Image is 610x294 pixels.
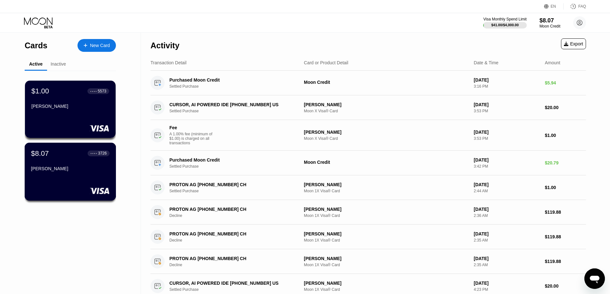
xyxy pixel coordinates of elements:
div: $20.00 [545,105,586,110]
div: PROTON AG [PHONE_NUMBER] CH [169,207,294,212]
div: Active [29,61,43,67]
div: [PERSON_NAME] [31,104,109,109]
div: 4:23 PM [474,287,540,292]
div: $8.07● ● ● ●3726[PERSON_NAME] [25,143,116,200]
div: ● ● ● ● [91,152,97,154]
div: Settled Purchase [169,189,303,193]
div: Activity [150,41,179,50]
div: [DATE] [474,102,540,107]
iframe: Button to launch messaging window [584,268,605,289]
div: Settled Purchase [169,109,303,113]
div: Inactive [51,61,66,67]
div: ● ● ● ● [90,90,97,92]
div: Moon 1X Visa® Card [304,189,469,193]
div: Date & Time [474,60,499,65]
div: FeeA 1.00% fee (minimum of $1.00) is charged on all transactions[PERSON_NAME]Moon X Visa® Card[DA... [150,120,586,151]
div: CURSOR, AI POWERED IDE [PHONE_NUMBER] US [169,102,294,107]
div: Moon X Visa® Card [304,109,469,113]
div: CURSOR, AI POWERED IDE [PHONE_NUMBER] US [169,281,294,286]
div: [PERSON_NAME] [31,166,110,171]
div: [DATE] [474,256,540,261]
div: Moon 1X Visa® Card [304,287,469,292]
div: Purchased Moon CreditSettled PurchaseMoon Credit[DATE]3:16 PM$5.94 [150,71,586,95]
div: Moon Credit [304,80,469,85]
div: Decline [169,213,303,218]
div: 2:36 AM [474,213,540,218]
div: Visa Monthly Spend Limit$41.00/$4,000.00 [483,17,526,28]
div: [PERSON_NAME] [304,256,469,261]
div: [DATE] [474,281,540,286]
div: EN [544,3,564,10]
div: Moon 1X Visa® Card [304,213,469,218]
div: $1.00 [545,133,586,138]
div: 3:53 PM [474,109,540,113]
div: [PERSON_NAME] [304,182,469,187]
div: $119.88 [545,210,586,215]
div: Export [564,41,583,46]
div: Decline [169,263,303,267]
div: CURSOR, AI POWERED IDE [PHONE_NUMBER] USSettled Purchase[PERSON_NAME]Moon X Visa® Card[DATE]3:53 ... [150,95,586,120]
div: Card or Product Detail [304,60,348,65]
div: Settled Purchase [169,164,303,169]
div: $1.00 [545,185,586,190]
div: $20.00 [545,283,586,289]
div: $8.07Moon Credit [540,17,560,28]
div: Fee [169,125,214,130]
div: [PERSON_NAME] [304,102,469,107]
div: Purchased Moon Credit [169,157,294,163]
div: [DATE] [474,182,540,187]
div: 2:35 AM [474,263,540,267]
div: PROTON AG [PHONE_NUMBER] CH [169,182,294,187]
div: $8.07 [31,149,49,157]
div: 3726 [98,151,107,155]
div: Cards [25,41,47,50]
div: 2:44 AM [474,189,540,193]
div: Transaction Detail [150,60,186,65]
div: PROTON AG [PHONE_NUMBER] CHDecline[PERSON_NAME]Moon 1X Visa® Card[DATE]2:35 AM$119.88 [150,249,586,274]
div: [DATE] [474,207,540,212]
div: [PERSON_NAME] [304,207,469,212]
div: PROTON AG [PHONE_NUMBER] CHDecline[PERSON_NAME]Moon 1X Visa® Card[DATE]2:36 AM$119.88 [150,200,586,225]
div: Settled Purchase [169,84,303,89]
div: FAQ [578,4,586,9]
div: Moon Credit [304,160,469,165]
div: [DATE] [474,231,540,236]
div: New Card [90,43,110,48]
div: Purchased Moon CreditSettled PurchaseMoon Credit[DATE]3:42 PM$20.79 [150,151,586,175]
div: A 1.00% fee (minimum of $1.00) is charged on all transactions [169,132,217,145]
div: $20.79 [545,160,586,165]
div: Moon X Visa® Card [304,136,469,141]
div: 3:53 PM [474,136,540,141]
div: Decline [169,238,303,242]
div: [DATE] [474,77,540,83]
div: [DATE] [474,157,540,163]
div: $1.00● ● ● ●5573[PERSON_NAME] [25,81,116,138]
div: Moon 1X Visa® Card [304,263,469,267]
div: Moon 1X Visa® Card [304,238,469,242]
div: [PERSON_NAME] [304,231,469,236]
div: Export [561,38,586,49]
div: [PERSON_NAME] [304,281,469,286]
div: [DATE] [474,130,540,135]
div: $5.94 [545,80,586,85]
div: 3:16 PM [474,84,540,89]
div: Purchased Moon Credit [169,77,294,83]
div: 2:35 AM [474,238,540,242]
div: [PERSON_NAME] [304,130,469,135]
div: $41.00 / $4,000.00 [491,23,519,27]
div: $119.88 [545,259,586,264]
div: $8.07 [540,17,560,24]
div: PROTON AG [PHONE_NUMBER] CH [169,231,294,236]
div: Settled Purchase [169,287,303,292]
div: Amount [545,60,560,65]
div: PROTON AG [PHONE_NUMBER] CHDecline[PERSON_NAME]Moon 1X Visa® Card[DATE]2:35 AM$119.88 [150,225,586,249]
div: 3:42 PM [474,164,540,169]
div: Moon Credit [540,24,560,28]
div: EN [551,4,556,9]
div: PROTON AG [PHONE_NUMBER] CH [169,256,294,261]
div: $1.00 [31,87,49,95]
div: 5573 [98,89,106,93]
div: FAQ [564,3,586,10]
